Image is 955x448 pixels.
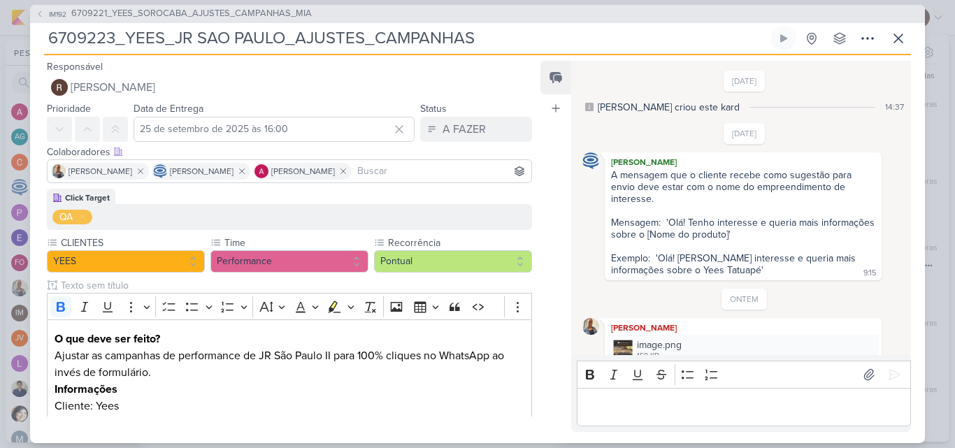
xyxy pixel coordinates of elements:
div: Ligar relógio [778,33,789,44]
div: 9:15 [863,268,876,279]
img: Iara Santos [52,164,66,178]
label: Data de Entrega [134,103,203,115]
img: Caroline Traven De Andrade [153,164,167,178]
img: ZDd6EMK0rOLVvV14Qsb5p13RRBurNKxfXtTeOHBE.png [613,340,633,359]
button: YEES [47,250,205,273]
button: Pontual [374,250,532,273]
button: [PERSON_NAME] [47,75,532,100]
span: [PERSON_NAME] [271,165,335,178]
label: Responsável [47,61,103,73]
div: Click Target [65,192,110,204]
label: Time [223,236,368,250]
button: Performance [210,250,368,273]
div: A mensagem que o cliente recebe como sugestão para envio deve estar com o nome do empreendimento ... [611,169,877,276]
input: Texto sem título [58,278,532,293]
div: image.png [637,338,682,352]
strong: Informações [55,382,117,396]
button: A FAZER [420,117,532,142]
div: Editor toolbar [47,293,532,320]
label: Status [420,103,447,115]
label: CLIENTES [59,236,205,250]
img: Rafael Dornelles [51,79,68,96]
div: image.png [608,335,879,365]
div: Colaboradores [47,145,532,159]
div: [PERSON_NAME] criou este kard [598,100,740,115]
div: QA [59,210,73,224]
img: Alessandra Gomes [254,164,268,178]
div: [PERSON_NAME] [608,155,879,169]
input: Kard Sem Título [44,26,768,51]
strong: O que deve ser feito? [55,332,160,346]
div: [PERSON_NAME] [608,321,879,335]
span: [PERSON_NAME] [71,79,155,96]
label: Recorrência [387,236,532,250]
div: A FAZER [443,121,486,138]
img: Caroline Traven De Andrade [582,152,599,169]
label: Prioridade [47,103,91,115]
input: Buscar [354,163,529,180]
div: Editor editing area: main [577,388,911,426]
div: 14:37 [885,101,904,113]
input: Select a date [134,117,415,142]
span: [PERSON_NAME] [69,165,132,178]
div: 159 KB [637,351,682,362]
span: [PERSON_NAME] [170,165,234,178]
div: Editor toolbar [577,361,911,388]
img: Iara Santos [582,318,599,335]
